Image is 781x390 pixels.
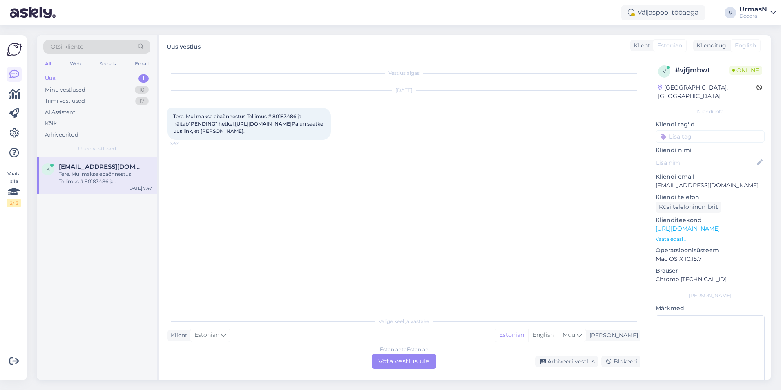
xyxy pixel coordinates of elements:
span: Estonian [657,41,682,50]
p: Kliendi telefon [656,193,765,202]
p: Operatsioonisüsteem [656,246,765,255]
div: Klienditugi [693,41,728,50]
a: [URL][DOMAIN_NAME] [235,121,292,127]
div: 1 [138,74,149,83]
div: Küsi telefoninumbrit [656,202,721,213]
div: Kõik [45,119,57,128]
div: Tiimi vestlused [45,97,85,105]
p: Vaata edasi ... [656,235,765,243]
p: Brauser [656,267,765,275]
a: [URL][DOMAIN_NAME] [656,225,720,232]
span: k [46,166,50,172]
span: v [663,68,666,74]
div: [PERSON_NAME] [586,331,638,340]
label: Uus vestlus [167,40,201,51]
div: Minu vestlused [45,86,85,94]
div: AI Assistent [45,108,75,117]
div: Estonian to Estonian [380,346,428,353]
div: 2 / 3 [7,199,21,207]
span: kristjan@greentravel.ee [59,163,144,170]
input: Lisa tag [656,130,765,143]
p: Kliendi tag'id [656,120,765,129]
div: Vaata siia [7,170,21,207]
a: UrmasNDecora [739,6,776,19]
span: 7:47 [170,140,201,146]
span: Otsi kliente [51,43,83,51]
p: [EMAIL_ADDRESS][DOMAIN_NAME] [656,181,765,190]
span: Tere. Mul makse ebaõnnestus Tellimus # 80183486 ja näitab"PENDING" hetkel. Palun saatke uus link,... [173,113,324,134]
div: 17 [135,97,149,105]
span: English [735,41,756,50]
p: Kliendi nimi [656,146,765,155]
div: # vjfjmbwt [675,65,729,75]
p: Kliendi email [656,173,765,181]
div: Väljaspool tööaega [621,5,705,20]
div: Klient [167,331,187,340]
span: Estonian [194,331,219,340]
div: Tere. Mul makse ebaõnnestus Tellimus # 80183486 ja näitab"PENDING" hetkel. [URL][DOMAIN_NAME] Pal... [59,170,152,185]
div: UrmasN [739,6,767,13]
div: Blokeeri [601,356,640,367]
p: Chrome [TECHNICAL_ID] [656,275,765,284]
div: Socials [98,58,118,69]
div: [DATE] 7:47 [128,185,152,191]
div: Web [68,58,83,69]
div: [DATE] [167,87,640,94]
div: Vestlus algas [167,69,640,77]
input: Lisa nimi [656,158,755,167]
img: Askly Logo [7,42,22,57]
div: Klient [630,41,650,50]
div: Valige keel ja vastake [167,318,640,325]
div: Decora [739,13,767,19]
p: Mac OS X 10.15.7 [656,255,765,263]
div: Email [133,58,150,69]
span: Muu [562,331,575,338]
div: Arhiveeritud [45,131,78,139]
span: Uued vestlused [78,145,116,152]
span: Online [729,66,762,75]
div: Arhiveeri vestlus [535,356,598,367]
div: Võta vestlus üle [372,354,436,369]
p: Märkmed [656,304,765,313]
div: English [528,329,558,341]
div: Kliendi info [656,108,765,115]
div: 10 [135,86,149,94]
div: All [43,58,53,69]
div: [PERSON_NAME] [656,292,765,299]
div: [GEOGRAPHIC_DATA], [GEOGRAPHIC_DATA] [658,83,756,101]
div: Uus [45,74,56,83]
div: Estonian [495,329,528,341]
p: Klienditeekond [656,216,765,224]
div: U [725,7,736,18]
